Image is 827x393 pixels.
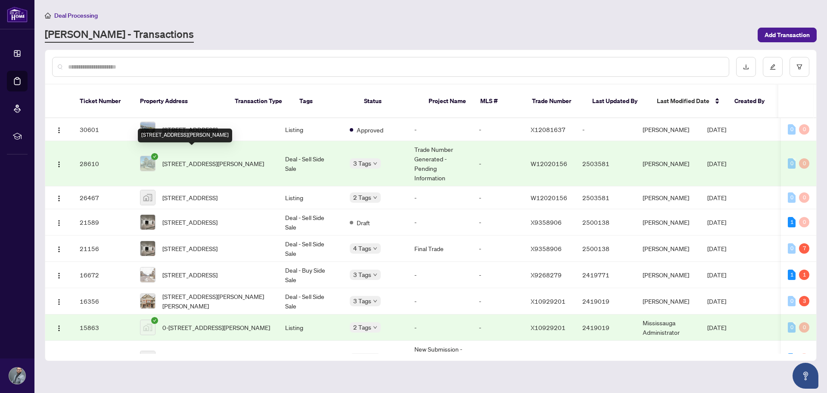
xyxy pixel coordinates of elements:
div: 0 [799,217,809,227]
div: 0 [799,322,809,333]
span: [STREET_ADDRESS] [162,244,218,253]
th: Last Modified Date [650,85,728,118]
img: Logo [56,127,62,134]
img: thumbnail-img [140,190,155,205]
span: X12081637 [531,126,566,133]
td: Mississauga Administrator [636,314,700,341]
th: Transaction Type [228,85,292,118]
td: - [472,209,524,236]
button: Logo [52,321,66,334]
img: thumbnail-img [140,351,155,366]
span: X10929201 [531,324,566,331]
img: Logo [56,272,62,279]
td: - [407,262,472,288]
td: [PERSON_NAME] [636,288,700,314]
th: Created By [728,85,779,118]
span: filter [796,64,802,70]
td: Listing [278,186,343,209]
span: 2 Tags [353,192,371,202]
td: Deal - Buy Side Sale [278,262,343,288]
td: - [472,186,524,209]
td: Final Trade [407,236,472,262]
td: Deal - Sell Side Sale [278,209,343,236]
div: 1 [788,270,796,280]
span: home [45,13,51,19]
td: [PERSON_NAME] [636,236,700,262]
td: - [575,341,636,377]
span: down [373,246,377,251]
td: 21589 [73,209,133,236]
span: [DATE] [707,160,726,167]
span: down [373,273,377,277]
button: download [736,57,756,77]
td: Listing [278,118,343,141]
td: 2419771 [575,262,636,288]
span: Deal Processing [54,12,98,19]
span: X10929201 [531,297,566,305]
td: - [407,118,472,141]
th: Trade Number [525,85,585,118]
button: Add Transaction [758,28,817,42]
th: MLS # [473,85,525,118]
td: New Submission - Processing Pending [407,341,472,377]
span: [STREET_ADDRESS] [162,193,218,202]
td: - [407,186,472,209]
img: Logo [56,220,62,226]
img: thumbnail-img [140,294,155,308]
div: 1 [788,353,796,364]
img: thumbnail-img [140,122,155,137]
span: [DATE] [707,245,726,252]
span: 2 Tags [353,353,371,363]
td: - [407,314,472,341]
img: Logo [56,299,62,305]
span: download [743,64,749,70]
span: [DATE] [707,218,726,226]
button: Logo [52,242,66,255]
div: 1 [799,270,809,280]
div: 0 [799,192,809,203]
span: check-circle [151,153,158,160]
td: 16356 [73,288,133,314]
span: 3 Tags [353,296,371,306]
button: Logo [52,123,66,136]
span: W12020156 [531,160,567,167]
div: 0 [788,243,796,254]
td: 2419019 [575,288,636,314]
span: [STREET_ADDRESS][PERSON_NAME] [162,159,264,168]
button: Logo [52,215,66,229]
span: [STREET_ADDRESS] [162,217,218,227]
img: thumbnail-img [140,156,155,171]
th: Status [357,85,422,118]
div: 0 [788,296,796,306]
img: Logo [56,325,62,332]
td: - [472,262,524,288]
td: 21156 [73,236,133,262]
div: 0 [799,353,809,364]
span: 3 Tags [353,270,371,280]
button: Logo [52,352,66,365]
td: - [472,118,524,141]
td: 2503581 [575,141,636,186]
td: Listing [278,341,343,377]
td: Deal - Sell Side Sale [278,236,343,262]
td: [PERSON_NAME] [636,209,700,236]
th: Property Address [133,85,228,118]
th: Ticket Number [73,85,133,118]
span: down [373,299,377,303]
td: 2419019 [575,314,636,341]
span: [DATE] [707,126,726,133]
td: 16672 [73,262,133,288]
div: 1 [788,217,796,227]
span: X9358906 [531,245,562,252]
td: Deal - Sell Side Sale [278,288,343,314]
div: 0 [788,192,796,203]
img: Logo [56,195,62,202]
td: 28610 [73,141,133,186]
a: [PERSON_NAME] - Transactions [45,27,194,43]
span: down [373,195,377,200]
button: Open asap [793,363,818,389]
div: 0 [788,158,796,169]
td: - [472,288,524,314]
span: 4 Tags [353,243,371,253]
td: [PERSON_NAME] [636,262,700,288]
